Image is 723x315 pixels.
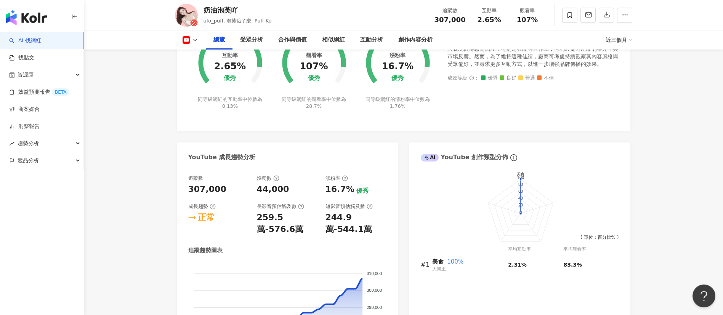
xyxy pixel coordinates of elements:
div: YouTube 創作類型分佈 [421,153,508,161]
span: ufo_puff, 泡芙餓了麼, Puff Ku [204,18,272,24]
span: 83.3% [563,262,582,268]
div: 觀看率 [513,7,542,14]
a: 洞察報告 [9,123,40,130]
div: 平均觀看率 [563,246,619,253]
span: 不佳 [537,75,554,81]
a: searchAI 找網紅 [9,37,41,45]
span: 競品分析 [18,152,39,169]
div: 追蹤數 [434,7,466,14]
div: 優秀 [391,75,404,82]
span: info-circle [509,153,518,162]
div: 長影音預估觸及數 [257,203,304,210]
div: 漲粉率 [390,52,406,58]
span: 0.13% [222,103,238,109]
div: 同等級網紅的觀看率中位數為 [281,96,347,110]
div: 正常 [198,212,215,224]
span: 美食 [432,258,444,265]
div: 成長趨勢 [188,203,216,210]
text: 60 [518,189,523,193]
iframe: Help Scout Beacon - Open [693,285,715,307]
text: 100 [517,175,524,180]
div: 近三個月 [606,34,632,46]
div: 259.5萬-576.6萬 [257,212,318,235]
span: 107% [517,16,538,24]
span: 307,000 [434,16,466,24]
tspan: 290,000 [367,305,382,310]
a: 找貼文 [9,54,34,62]
div: 追蹤趨勢圖表 [188,246,223,254]
div: 短影音預估觸及數 [325,203,373,210]
div: 107% [300,61,328,72]
div: 合作與價值 [278,35,307,45]
div: 同等級網紅的漲粉率中位數為 [364,96,431,110]
div: 漲粉數 [257,175,279,182]
div: #1 [421,260,432,269]
text: 20 [518,203,523,207]
div: 相似網紅 [322,35,345,45]
text: 40 [518,196,523,200]
span: rise [9,141,14,146]
div: 優秀 [356,187,369,195]
a: 商案媒合 [9,106,40,113]
div: 受眾分析 [240,35,263,45]
span: 趨勢分析 [18,135,39,152]
img: KOL Avatar [175,4,198,27]
span: 普通 [518,75,535,81]
div: 觀看率 [306,52,322,58]
text: 80 [518,182,523,187]
span: 2.65% [477,16,501,24]
text: 0 [519,209,521,214]
div: 創作內容分析 [398,35,433,45]
div: 44,000 [257,184,289,195]
span: 優秀 [481,75,498,81]
div: 漲粉率 [325,175,348,182]
div: 互動分析 [360,35,383,45]
div: 平均互動率 [508,246,563,253]
div: 244.9萬-544.1萬 [325,212,386,235]
span: 1.76% [390,103,406,109]
div: 成效等級 ： [447,75,619,81]
span: 資源庫 [18,66,34,83]
tspan: 310,000 [367,271,382,276]
div: 16.7% [382,61,414,72]
div: 追蹤數 [188,175,203,182]
div: 16.7% [325,184,354,195]
div: YouTube 成長趨勢分析 [188,153,256,161]
div: 同等級網紅的互動率中位數為 [197,96,263,110]
div: AI [421,154,439,161]
div: 總覽 [213,35,225,45]
span: 良好 [500,75,516,81]
div: 優秀 [224,75,236,82]
div: 奶油泡芙吖 [204,5,272,15]
div: 307,000 [188,184,226,195]
div: 互動率 [475,7,504,14]
div: 互動率 [222,52,238,58]
tspan: 300,000 [367,288,382,293]
span: 100% [447,258,463,265]
span: 28.7% [306,103,322,109]
img: logo [6,10,47,25]
span: 2.31% [508,262,527,268]
div: 優秀 [308,75,320,82]
span: 大胃王 [432,266,446,272]
a: 效益預測報告BETA [9,88,69,96]
div: 2.65% [214,61,246,72]
text: 美食 [517,172,524,176]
